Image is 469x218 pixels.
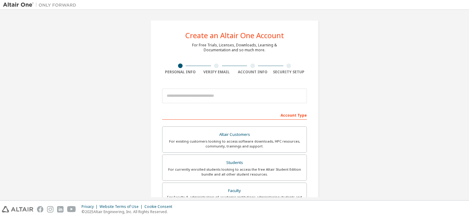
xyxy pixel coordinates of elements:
img: altair_logo.svg [2,206,33,213]
div: Verify Email [198,70,235,74]
div: For currently enrolled students looking to access the free Altair Student Edition bundle and all ... [166,167,303,177]
div: For faculty & administrators of academic institutions administering students and accessing softwa... [166,195,303,205]
div: For Free Trials, Licenses, Downloads, Learning & Documentation and so much more. [192,43,277,53]
img: linkedin.svg [57,206,64,213]
div: Security Setup [271,70,307,74]
img: instagram.svg [47,206,53,213]
img: Altair One [3,2,79,8]
img: facebook.svg [37,206,43,213]
div: Website Terms of Use [100,204,144,209]
img: youtube.svg [67,206,76,213]
div: Personal Info [162,70,198,74]
div: Privacy [82,204,100,209]
div: Account Info [234,70,271,74]
div: Faculty [166,187,303,195]
div: Create an Altair One Account [185,32,284,39]
div: Cookie Consent [144,204,176,209]
div: For existing customers looking to access software downloads, HPC resources, community, trainings ... [166,139,303,149]
div: Altair Customers [166,130,303,139]
div: Account Type [162,110,307,120]
div: Students [166,158,303,167]
p: © 2025 Altair Engineering, Inc. All Rights Reserved. [82,209,176,214]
